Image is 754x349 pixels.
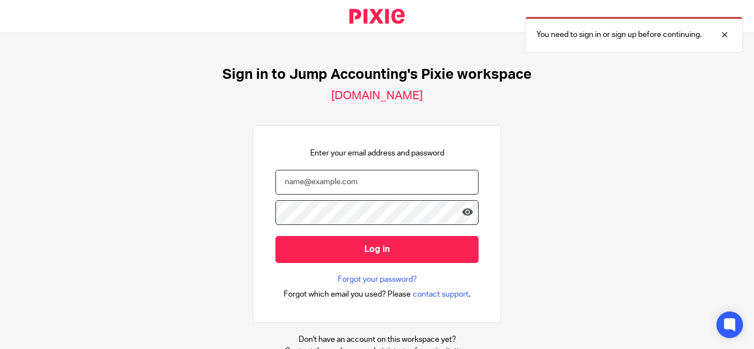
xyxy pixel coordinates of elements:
span: Forgot which email you used? Please [284,289,411,300]
div: . [284,288,471,300]
a: Forgot your password? [338,274,417,285]
p: You need to sign in or sign up before continuing. [537,29,702,40]
p: Don't have an account on this workspace yet? [285,334,469,345]
input: name@example.com [275,170,479,195]
p: Enter your email address and password [310,148,444,159]
span: contact support [413,289,469,300]
h2: [DOMAIN_NAME] [331,89,423,103]
input: Log in [275,236,479,263]
h1: Sign in to Jump Accounting's Pixie workspace [222,66,532,83]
